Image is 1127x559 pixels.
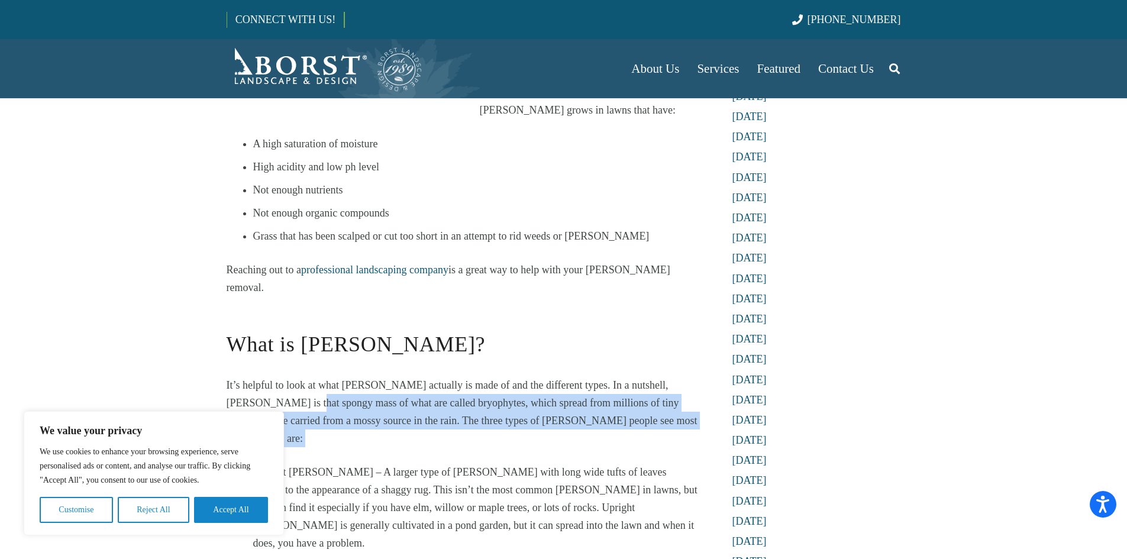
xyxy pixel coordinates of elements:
[732,131,767,143] a: [DATE]
[732,91,767,102] a: [DATE]
[227,83,699,119] p: Besides tall trees causing lots of constant shade, [PERSON_NAME] grows in lawns that have:
[118,497,189,523] button: Reject All
[227,5,344,34] a: CONNECT WITH US!
[622,39,688,98] a: About Us
[732,293,767,305] a: [DATE]
[697,62,739,76] span: Services
[732,333,767,345] a: [DATE]
[253,135,699,153] p: A high saturation of moisture
[792,14,900,25] a: [PHONE_NUMBER]
[631,62,679,76] span: About Us
[732,515,767,527] a: [DATE]
[732,212,767,224] a: [DATE]
[732,252,767,264] a: [DATE]
[732,495,767,507] a: [DATE]
[732,172,767,183] a: [DATE]
[732,535,767,547] a: [DATE]
[227,312,699,360] h2: What is [PERSON_NAME]?
[194,497,268,523] button: Accept All
[732,474,767,486] a: [DATE]
[732,273,767,285] a: [DATE]
[253,227,699,245] p: Grass that has been scalped or cut too short in an attempt to rid weeds or [PERSON_NAME]
[40,424,268,438] p: We value your privacy
[227,261,699,296] p: Reaching out to a is a great way to help with your [PERSON_NAME] removal.
[732,353,767,365] a: [DATE]
[732,454,767,466] a: [DATE]
[883,54,906,83] a: Search
[24,411,284,535] div: We value your privacy
[253,204,699,222] p: Not enough organic compounds
[757,62,800,76] span: Featured
[732,192,767,203] a: [DATE]
[732,313,767,325] a: [DATE]
[227,376,699,447] p: It’s helpful to look at what [PERSON_NAME] actually is made of and the different types. In a nuts...
[732,232,767,244] a: [DATE]
[253,158,699,176] p: High acidity and low ph level
[732,111,767,122] a: [DATE]
[253,463,699,552] p: Upright [PERSON_NAME] – A larger type of [PERSON_NAME] with long wide tufts of leaves similar to ...
[688,39,748,98] a: Services
[301,264,448,276] a: professional landscaping company
[732,394,767,406] a: [DATE]
[40,445,268,487] p: We use cookies to enhance your browsing experience, serve personalised ads or content, and analys...
[818,62,874,76] span: Contact Us
[809,39,883,98] a: Contact Us
[732,374,767,386] a: [DATE]
[732,151,767,163] a: [DATE]
[253,181,699,199] p: Not enough nutrients
[748,39,809,98] a: Featured
[40,497,113,523] button: Customise
[732,414,767,426] a: [DATE]
[227,45,423,92] a: Borst-Logo
[732,434,767,446] a: [DATE]
[808,14,901,25] span: [PHONE_NUMBER]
